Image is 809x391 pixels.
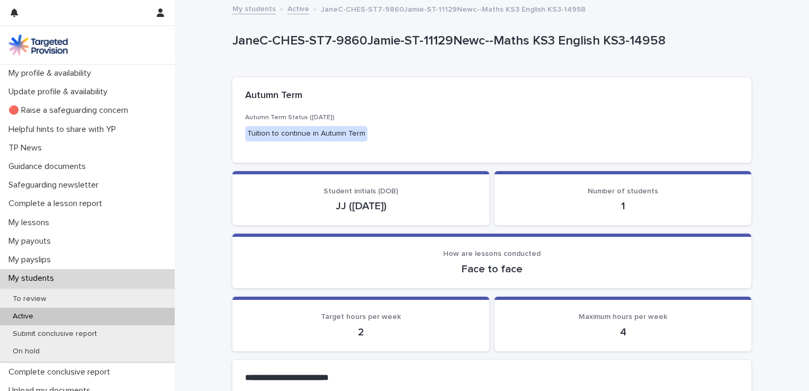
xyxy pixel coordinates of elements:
p: Update profile & availability [4,87,116,97]
p: JaneC-CHES-ST7-9860Jamie-ST-11129Newc--Maths KS3 English KS3-14958 [232,33,747,49]
img: M5nRWzHhSzIhMunXDL62 [8,34,68,56]
p: My students [4,273,62,283]
p: JaneC-CHES-ST7-9860Jamie-ST-11129Newc--Maths KS3 English KS3-14958 [321,3,586,14]
a: My students [232,2,276,14]
p: Guidance documents [4,162,94,172]
p: On hold [4,347,48,356]
p: My profile & availability [4,68,100,78]
p: Safeguarding newsletter [4,180,107,190]
p: To review [4,295,55,304]
p: My payouts [4,236,59,246]
span: How are lessons conducted [443,250,541,257]
div: Tuition to continue in Autumn Term [245,126,367,141]
p: JJ ([DATE]) [245,200,477,212]
span: Maximum hours per week [579,313,667,321]
p: Helpful hints to share with YP [4,125,124,135]
p: Face to face [245,263,739,276]
a: Active [287,2,309,14]
p: 2 [245,326,477,339]
p: 4 [507,326,739,339]
p: Active [4,312,42,321]
p: Complete conclusive report [4,367,119,377]
span: Target hours per week [321,313,401,321]
h2: Autumn Term [245,90,302,102]
p: My payslips [4,255,59,265]
p: TP News [4,143,50,153]
p: Submit conclusive report [4,330,105,339]
p: 1 [507,200,739,212]
span: Autumn Term Status ([DATE]) [245,114,335,121]
span: Student initials (DOB) [323,188,398,195]
p: My lessons [4,218,58,228]
p: Complete a lesson report [4,199,111,209]
p: 🔴 Raise a safeguarding concern [4,105,137,115]
span: Number of students [588,188,658,195]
